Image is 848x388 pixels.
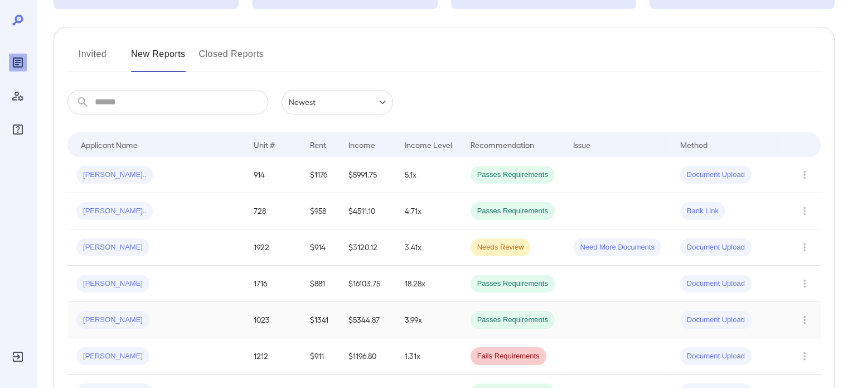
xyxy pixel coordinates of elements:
td: 18.28x [396,266,462,302]
div: Newest [282,90,393,114]
button: Invited [67,45,118,72]
button: Row Actions [796,347,813,365]
td: 1212 [245,338,301,375]
div: Method [680,138,708,151]
div: FAQ [9,121,27,138]
td: $1176 [301,157,340,193]
div: Unit # [254,138,275,151]
td: $3120.12 [340,229,396,266]
span: Need More Documents [573,242,661,253]
span: Passes Requirements [471,279,555,289]
div: Income Level [405,138,452,151]
td: $1196.80 [340,338,396,375]
td: $958 [301,193,340,229]
span: Bank Link [680,206,725,217]
button: Row Actions [796,311,813,329]
div: Income [348,138,375,151]
td: $16103.75 [340,266,396,302]
button: Row Actions [796,166,813,184]
td: 1.31x [396,338,462,375]
span: Document Upload [680,351,752,362]
td: $5344.87 [340,302,396,338]
span: Document Upload [680,242,752,253]
div: Issue [573,138,591,151]
div: Applicant Name [81,138,138,151]
td: $914 [301,229,340,266]
td: $1341 [301,302,340,338]
span: Fails Requirements [471,351,546,362]
button: New Reports [131,45,186,72]
span: [PERSON_NAME] [76,315,149,325]
button: Closed Reports [199,45,264,72]
span: [PERSON_NAME] [76,351,149,362]
td: 728 [245,193,301,229]
div: Recommendation [471,138,534,151]
td: 3.41x [396,229,462,266]
span: [PERSON_NAME] [76,279,149,289]
div: Log Out [9,348,27,366]
span: Document Upload [680,315,752,325]
button: Row Actions [796,238,813,256]
td: 4.71x [396,193,462,229]
span: [PERSON_NAME].. [76,170,153,180]
td: $911 [301,338,340,375]
button: Row Actions [796,202,813,220]
span: [PERSON_NAME].. [76,206,153,217]
span: Passes Requirements [471,206,555,217]
td: $881 [301,266,340,302]
span: Needs Review [471,242,531,253]
span: Document Upload [680,170,752,180]
td: 1023 [245,302,301,338]
td: $4511.10 [340,193,396,229]
span: Passes Requirements [471,170,555,180]
div: Reports [9,54,27,71]
td: $5991.75 [340,157,396,193]
td: 3.99x [396,302,462,338]
td: 1922 [245,229,301,266]
div: Rent [310,138,328,151]
td: 914 [245,157,301,193]
td: 1716 [245,266,301,302]
div: Manage Users [9,87,27,105]
span: Passes Requirements [471,315,555,325]
button: Row Actions [796,275,813,293]
span: [PERSON_NAME] [76,242,149,253]
td: 5.1x [396,157,462,193]
span: Document Upload [680,279,752,289]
